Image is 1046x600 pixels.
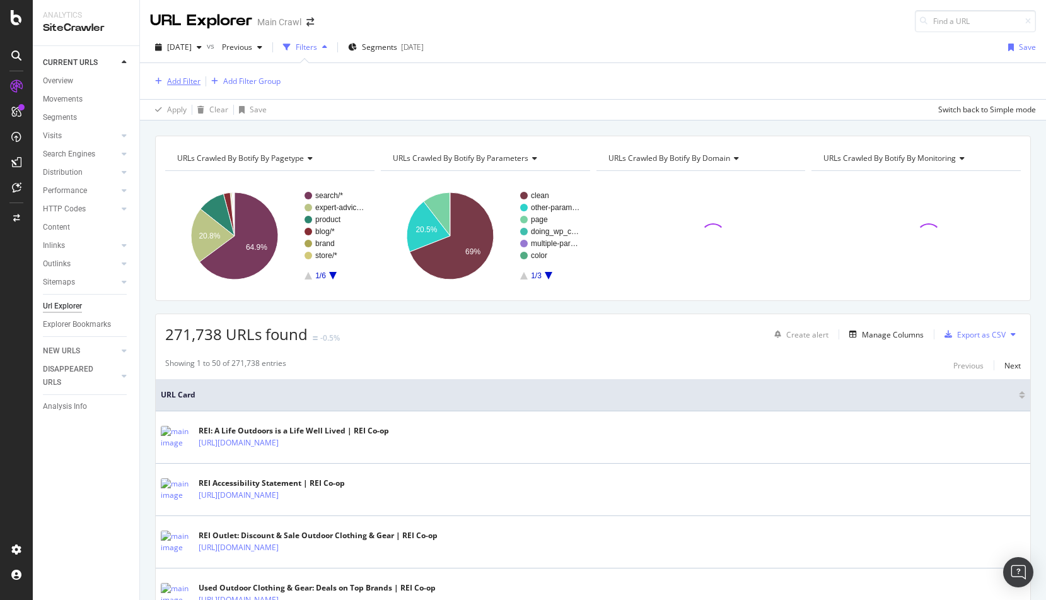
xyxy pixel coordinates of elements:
[43,166,118,179] a: Distribution
[1019,42,1036,52] div: Save
[175,148,363,168] h4: URLs Crawled By Botify By pagetype
[43,344,118,358] a: NEW URLS
[531,191,549,200] text: clean
[43,221,70,234] div: Content
[381,181,590,291] svg: A chart.
[362,42,397,52] span: Segments
[43,318,131,331] a: Explorer Bookmarks
[246,243,267,252] text: 64.9%
[161,531,192,553] img: main image
[915,10,1036,32] input: Find a URL
[43,111,131,124] a: Segments
[199,530,438,541] div: REI Outlet: Discount & Sale Outdoor Clothing & Gear | REI Co-op
[234,100,267,120] button: Save
[933,100,1036,120] button: Switch back to Simple mode
[43,318,111,331] div: Explorer Bookmarks
[43,276,75,289] div: Sitemaps
[43,203,86,216] div: HTTP Codes
[393,153,528,163] span: URLs Crawled By Botify By parameters
[43,239,118,252] a: Inlinks
[209,104,228,115] div: Clear
[206,74,281,89] button: Add Filter Group
[531,215,548,224] text: page
[150,74,200,89] button: Add Filter
[531,227,579,236] text: doing_wp_c…
[43,74,73,88] div: Overview
[296,42,317,52] div: Filters
[257,16,301,28] div: Main Crawl
[343,37,429,57] button: Segments[DATE]
[957,329,1006,340] div: Export as CSV
[217,42,252,52] span: Previous
[43,344,80,358] div: NEW URLS
[43,300,131,313] a: Url Explorer
[953,360,984,371] div: Previous
[43,166,83,179] div: Distribution
[161,389,1016,401] span: URL Card
[43,129,62,143] div: Visits
[531,271,542,280] text: 1/3
[953,358,984,373] button: Previous
[165,181,375,291] svg: A chart.
[608,153,730,163] span: URLs Crawled By Botify By domain
[43,111,77,124] div: Segments
[315,251,337,260] text: store/*
[177,153,304,163] span: URLs Crawled By Botify By pagetype
[415,225,437,234] text: 20.5%
[315,191,343,200] text: search/*
[313,336,318,340] img: Equal
[199,232,220,240] text: 20.8%
[862,329,924,340] div: Manage Columns
[167,104,187,115] div: Apply
[43,184,87,197] div: Performance
[43,239,65,252] div: Inlinks
[1004,360,1021,371] div: Next
[161,478,192,501] img: main image
[939,324,1006,344] button: Export as CSV
[786,329,828,340] div: Create alert
[43,363,118,389] a: DISAPPEARED URLS
[43,184,118,197] a: Performance
[192,100,228,120] button: Clear
[315,239,335,248] text: brand
[821,148,1009,168] h4: URLs Crawled By Botify By monitoring
[150,100,187,120] button: Apply
[150,10,252,32] div: URL Explorer
[531,203,579,212] text: other-param…
[167,76,200,86] div: Add Filter
[43,221,131,234] a: Content
[43,148,95,161] div: Search Engines
[199,437,279,449] a: [URL][DOMAIN_NAME]
[769,324,828,344] button: Create alert
[315,227,335,236] text: blog/*
[43,21,129,35] div: SiteCrawler
[531,251,547,260] text: color
[315,271,326,280] text: 1/6
[43,400,131,413] a: Analysis Info
[320,332,340,343] div: -0.5%
[199,489,279,502] a: [URL][DOMAIN_NAME]
[43,93,131,106] a: Movements
[161,426,192,449] img: main image
[43,74,131,88] a: Overview
[199,541,279,554] a: [URL][DOMAIN_NAME]
[938,104,1036,115] div: Switch back to Simple mode
[43,257,118,271] a: Outlinks
[43,257,71,271] div: Outlinks
[43,300,82,313] div: Url Explorer
[823,153,956,163] span: URLs Crawled By Botify By monitoring
[315,203,364,212] text: expert-advic…
[315,215,341,224] text: product
[278,37,332,57] button: Filters
[390,148,579,168] h4: URLs Crawled By Botify By parameters
[165,324,308,344] span: 271,738 URLs found
[401,42,424,52] div: [DATE]
[43,93,83,106] div: Movements
[43,276,118,289] a: Sitemaps
[43,56,118,69] a: CURRENT URLS
[167,42,192,52] span: 2025 Oct. 1st
[43,363,107,389] div: DISAPPEARED URLS
[150,37,207,57] button: [DATE]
